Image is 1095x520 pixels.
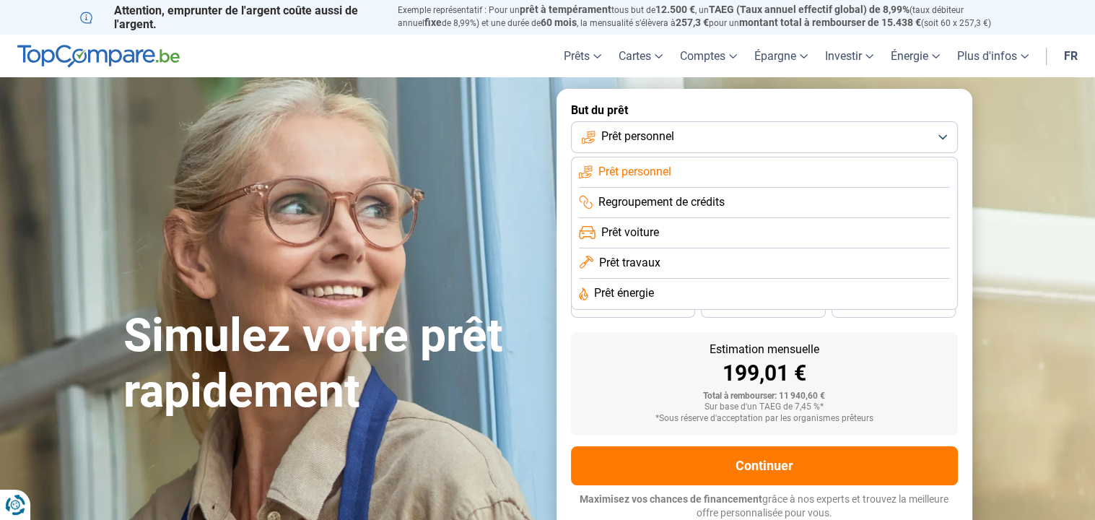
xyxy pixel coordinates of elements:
a: Épargne [746,35,816,77]
span: 30 mois [747,303,779,311]
span: 60 mois [541,17,577,28]
span: TAEG (Taux annuel effectif global) de 8,99% [709,4,909,15]
a: Plus d'infos [948,35,1037,77]
span: Prêt personnel [601,129,674,144]
span: Prêt voiture [601,225,659,240]
div: Total à rembourser: 11 940,60 € [583,391,946,402]
div: *Sous réserve d'acceptation par les organismes prêteurs [583,414,946,424]
span: fixe [424,17,442,28]
a: Comptes [671,35,746,77]
span: Prêt travaux [599,255,660,271]
img: TopCompare [17,45,180,68]
span: Regroupement de crédits [598,194,725,210]
span: 257,3 € [676,17,709,28]
a: Prêts [555,35,610,77]
div: Sur base d'un TAEG de 7,45 %* [583,402,946,412]
div: 199,01 € [583,363,946,384]
span: Maximisez vos chances de financement [580,493,762,505]
span: 36 mois [617,303,649,311]
a: Investir [816,35,882,77]
span: prêt à tempérament [520,4,611,15]
span: Prêt personnel [598,164,671,180]
button: Continuer [571,446,958,485]
span: 24 mois [878,303,909,311]
span: montant total à rembourser de 15.438 € [739,17,921,28]
a: Cartes [610,35,671,77]
span: 12.500 € [655,4,695,15]
p: Exemple représentatif : Pour un tous but de , un (taux débiteur annuel de 8,99%) et une durée de ... [398,4,1016,30]
button: Prêt personnel [571,121,958,153]
a: Énergie [882,35,948,77]
div: Estimation mensuelle [583,344,946,355]
h1: Simulez votre prêt rapidement [123,308,539,420]
a: fr [1055,35,1086,77]
p: Attention, emprunter de l'argent coûte aussi de l'argent. [80,4,380,31]
label: But du prêt [571,103,958,117]
span: Prêt énergie [594,285,654,301]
